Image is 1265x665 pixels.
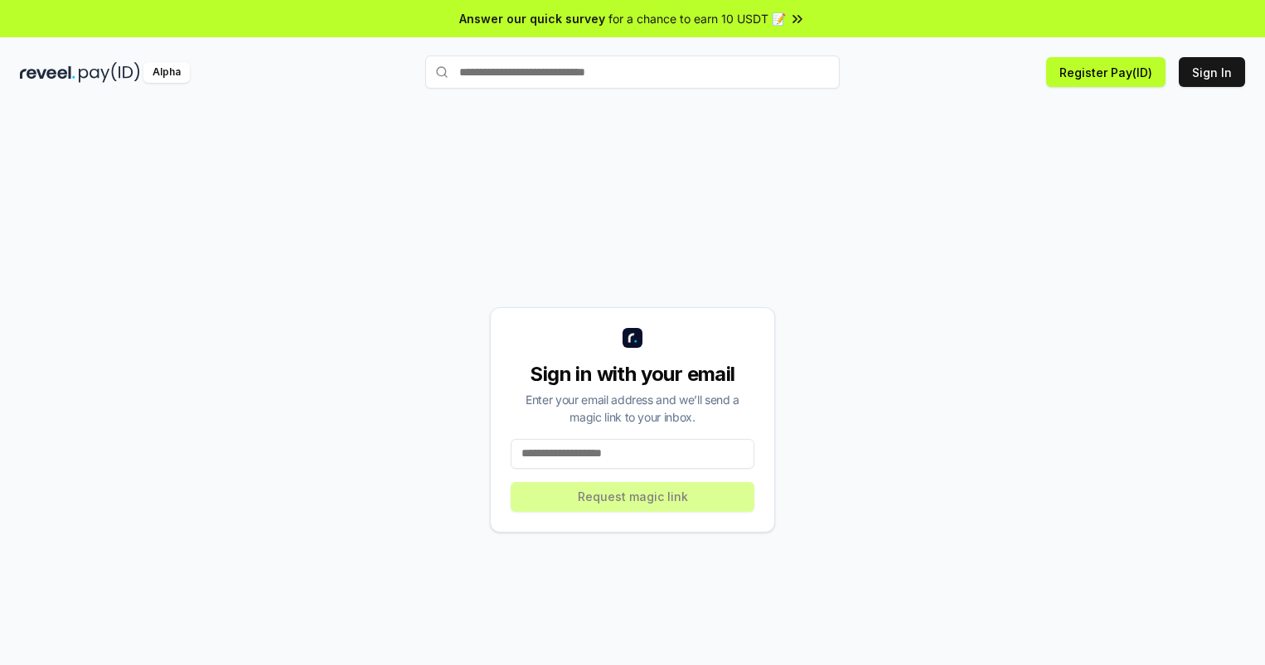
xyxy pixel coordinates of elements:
img: pay_id [79,62,140,83]
div: Enter your email address and we’ll send a magic link to your inbox. [511,391,754,426]
span: Answer our quick survey [459,10,605,27]
button: Sign In [1179,57,1245,87]
div: Sign in with your email [511,361,754,388]
span: for a chance to earn 10 USDT 📝 [608,10,786,27]
img: reveel_dark [20,62,75,83]
img: logo_small [623,328,642,348]
button: Register Pay(ID) [1046,57,1166,87]
div: Alpha [143,62,190,83]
